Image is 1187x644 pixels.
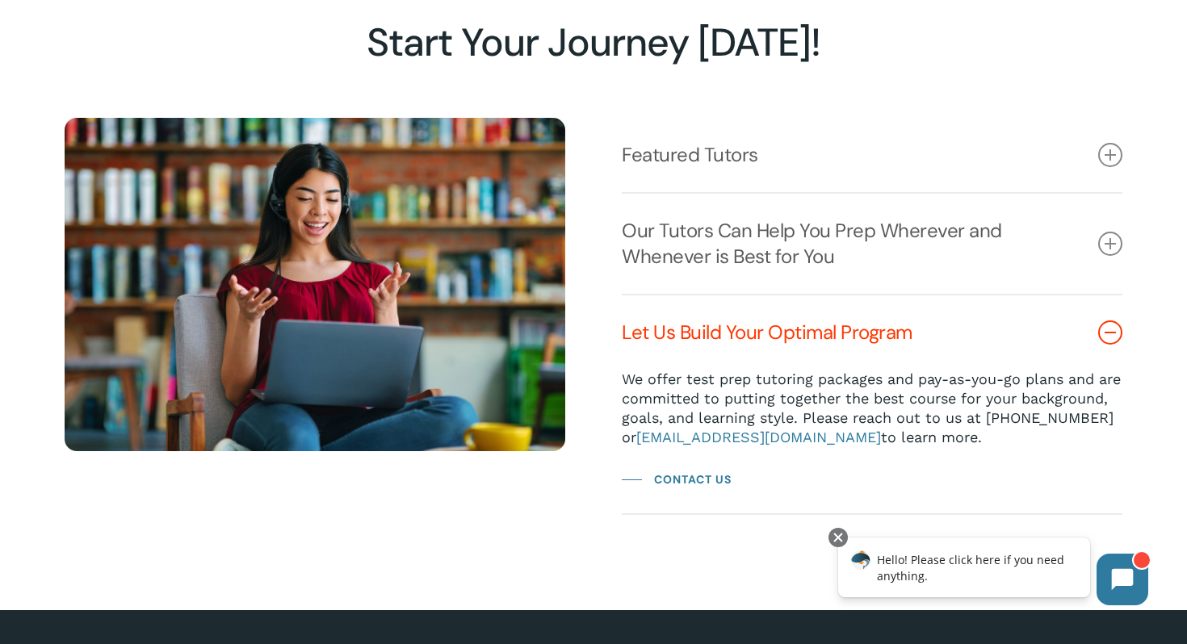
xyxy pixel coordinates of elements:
[821,525,1164,621] iframe: Chatbot
[622,370,1121,445] span: We offer test prep tutoring packages and pay-as-you-go plans and are committed to putting togethe...
[65,118,565,451] img: Online Tutoring 7
[636,429,881,445] a: [EMAIL_ADDRESS][DOMAIN_NAME]
[622,194,1122,294] a: Our Tutors Can Help You Prep Wherever and Whenever is Best for You
[881,429,982,445] span: to learn more.
[622,295,1122,370] a: Let Us Build Your Optimal Program
[622,118,1122,192] a: Featured Tutors
[622,470,732,489] a: Contact Us
[65,19,1122,66] h2: Start Your Journey [DATE]!
[654,470,732,489] span: Contact Us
